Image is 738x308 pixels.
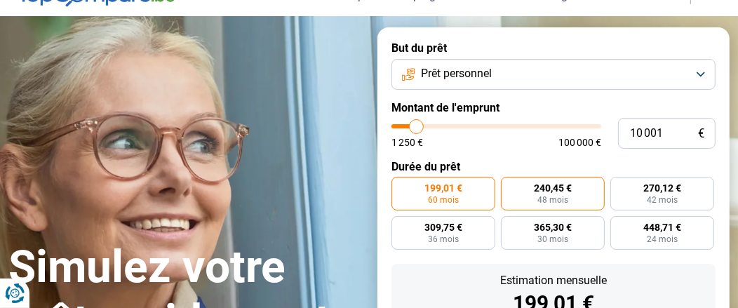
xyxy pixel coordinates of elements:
[537,235,568,243] span: 30 mois
[534,183,572,193] span: 240,45 €
[424,183,462,193] span: 199,01 €
[421,66,492,81] span: Prêt personnel
[558,138,601,147] span: 100 000 €
[643,183,681,193] span: 270,12 €
[537,196,568,204] span: 48 mois
[391,160,716,173] label: Durée du prêt
[428,235,459,243] span: 36 mois
[534,222,572,232] span: 365,30 €
[647,235,678,243] span: 24 mois
[647,196,678,204] span: 42 mois
[698,128,704,140] span: €
[391,59,716,90] button: Prêt personnel
[391,101,716,114] label: Montant de l'emprunt
[643,222,681,232] span: 448,71 €
[391,138,423,147] span: 1 250 €
[424,222,462,232] span: 309,75 €
[403,275,704,286] div: Estimation mensuelle
[428,196,459,204] span: 60 mois
[391,41,716,55] label: But du prêt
